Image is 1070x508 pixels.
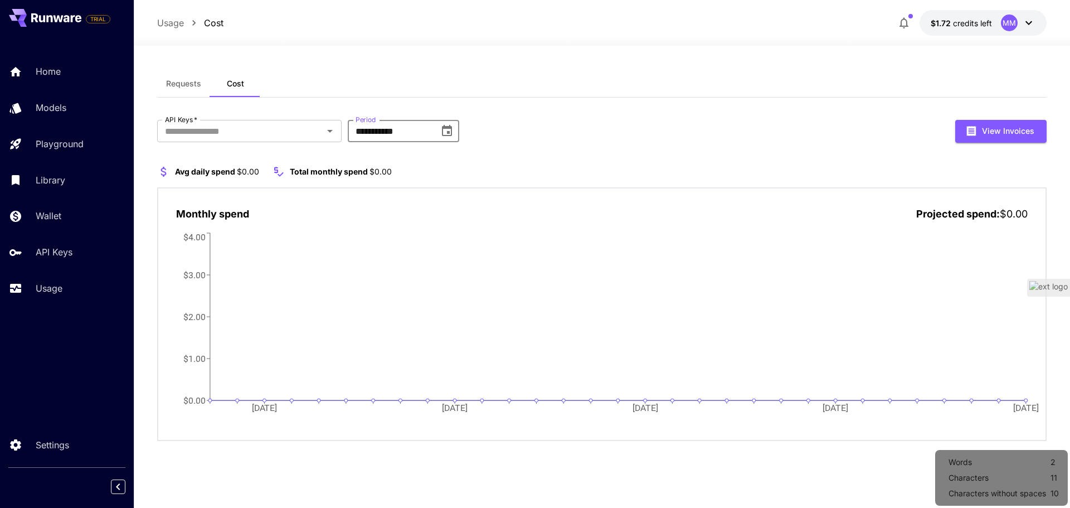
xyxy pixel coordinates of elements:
[436,120,458,142] button: Choose date, selected date is Aug 31, 2025
[356,115,376,124] label: Period
[183,231,206,242] tspan: $4.00
[157,16,223,30] nav: breadcrumb
[920,10,1047,36] button: $1.7221MM
[824,403,849,413] tspan: [DATE]
[369,167,392,176] span: $0.00
[204,16,223,30] a: Cost
[119,477,134,497] div: Collapse sidebar
[36,173,65,187] p: Library
[183,354,206,364] tspan: $1.00
[86,12,110,26] span: Add your payment card to enable full platform functionality.
[290,167,368,176] span: Total monthly spend
[111,480,125,494] button: Collapse sidebar
[237,167,259,176] span: $0.00
[252,403,278,413] tspan: [DATE]
[633,403,659,413] tspan: [DATE]
[183,395,206,406] tspan: $0.00
[955,125,1047,136] a: View Invoices
[183,269,206,280] tspan: $3.00
[176,206,249,221] p: Monthly spend
[36,137,84,151] p: Playground
[955,120,1047,143] button: View Invoices
[86,15,110,23] span: TRIAL
[175,167,235,176] span: Avg daily spend
[36,282,62,295] p: Usage
[183,311,206,322] tspan: $2.00
[157,16,184,30] a: Usage
[166,79,201,89] span: Requests
[322,123,338,139] button: Open
[1014,403,1040,413] tspan: [DATE]
[165,115,197,124] label: API Keys
[953,18,992,28] span: credits left
[442,403,468,413] tspan: [DATE]
[1000,208,1028,220] span: $0.00
[1001,14,1018,31] div: MM
[931,17,992,29] div: $1.7221
[36,101,66,114] p: Models
[227,79,244,89] span: Cost
[36,65,61,78] p: Home
[931,18,953,28] span: $1.72
[36,209,61,222] p: Wallet
[36,438,69,452] p: Settings
[916,208,1000,220] span: Projected spend:
[36,245,72,259] p: API Keys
